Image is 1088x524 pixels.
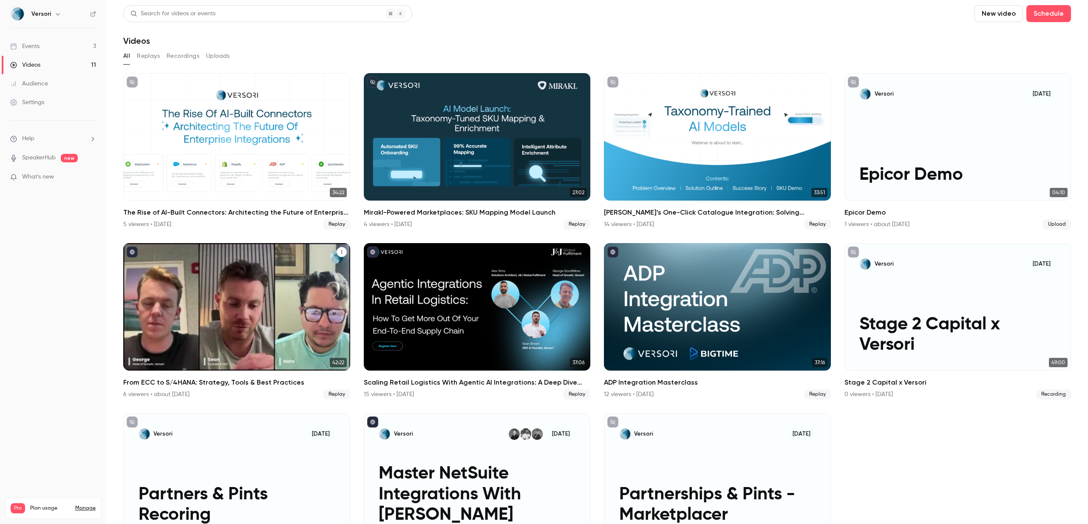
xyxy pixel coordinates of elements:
[844,243,1071,399] a: Stage 2 Capital x VersoriVersori[DATE]Stage 2 Capital x Versori49:00Stage 2 Capital x Versori0 vi...
[848,76,859,88] button: unpublished
[859,258,871,270] img: Stage 2 Capital x Versori
[22,153,56,162] a: SpeakerHub
[564,219,590,229] span: Replay
[848,246,859,258] button: unpublished
[367,416,378,428] button: published
[875,260,894,268] p: Versori
[619,428,631,440] img: Partnerships & Pints - Marketplacer
[604,390,654,399] div: 12 viewers • [DATE]
[547,428,575,440] span: [DATE]
[127,246,138,258] button: published
[844,243,1071,399] li: Stage 2 Capital x Versori
[1036,389,1071,399] span: Recording
[323,219,350,229] span: Replay
[153,430,173,438] p: Versori
[31,10,51,18] h6: Versori
[364,243,591,399] a: 37:06Scaling Retail Logistics With Agentic AI Integrations: A Deep Dive With J&J Global15 viewers...
[137,49,160,63] button: Replays
[123,36,150,46] h1: Videos
[509,428,520,440] img: George Goodfellow
[10,42,40,51] div: Events
[10,98,44,107] div: Settings
[844,390,893,399] div: 0 viewers • [DATE]
[1043,219,1071,229] span: Upload
[1028,88,1056,100] span: [DATE]
[604,73,831,229] li: Versori’s One-Click Catalogue Integration: Solving Marketplace Data Challenges at Scale
[61,154,78,162] span: new
[330,188,347,197] span: 34:22
[1026,5,1071,22] button: Schedule
[844,377,1071,388] h2: Stage 2 Capital x Versori
[123,207,350,218] h2: The Rise of AI-Built Connectors: Architecting the Future of Enterprise Integration
[859,165,1056,185] p: Epicor Demo
[11,503,25,513] span: Pro
[607,76,618,88] button: unpublished
[10,134,96,143] li: help-dropdown-opener
[206,49,230,63] button: Uploads
[130,9,215,18] div: Search for videos or events
[364,73,591,229] li: Mirakl-Powered Marketplaces: SKU Mapping Model Launch
[123,243,350,399] a: 42:22From ECC to S/4HANA: Strategy, Tools & Best Practices6 viewers • about [DATE]Replay
[844,207,1071,218] h2: Epicor Demo
[123,73,350,229] li: The Rise of AI-Built Connectors: Architecting the Future of Enterprise Integration
[139,428,150,440] img: Partners & Pints Recoring
[607,416,618,428] button: unpublished
[364,390,414,399] div: 15 viewers • [DATE]
[394,430,413,438] p: Versori
[570,188,587,197] span: 27:02
[123,377,350,388] h2: From ECC to S/4HANA: Strategy, Tools & Best Practices
[604,207,831,218] h2: [PERSON_NAME]’s One-Click Catalogue Integration: Solving Marketplace Data Challenges at Scale
[811,188,827,197] span: 33:51
[604,220,654,229] div: 14 viewers • [DATE]
[364,377,591,388] h2: Scaling Retail Logistics With Agentic AI Integrations: A Deep Dive With J&J Global
[127,76,138,88] button: unpublished
[123,243,350,399] li: From ECC to S/4HANA: Strategy, Tools & Best Practices
[520,428,532,440] img: Sean Brown
[10,79,48,88] div: Audience
[364,73,591,229] a: 27:02Mirakl-Powered Marketplaces: SKU Mapping Model Launch4 viewers • [DATE]Replay
[123,73,350,229] a: 34:22The Rise of AI-Built Connectors: Architecting the Future of Enterprise Integration5 viewers ...
[367,76,378,88] button: unpublished
[788,428,815,440] span: [DATE]
[634,430,653,438] p: Versori
[127,416,138,428] button: unpublished
[604,73,831,229] a: 33:51[PERSON_NAME]’s One-Click Catalogue Integration: Solving Marketplace Data Challenges at Scal...
[570,358,587,367] span: 37:06
[604,377,831,388] h2: ADP Integration Masterclass
[86,173,96,181] iframe: Noticeable Trigger
[844,220,909,229] div: 1 viewers • about [DATE]
[123,5,1071,519] section: Videos
[1028,258,1056,270] span: [DATE]
[11,7,24,21] img: Versori
[607,246,618,258] button: published
[123,390,190,399] div: 6 viewers • about [DATE]
[367,246,378,258] button: published
[532,428,543,440] img: Maureen Johnson
[875,90,894,98] p: Versori
[804,219,831,229] span: Replay
[30,505,70,512] span: Plan usage
[564,389,590,399] span: Replay
[379,428,390,440] img: Master NetSuite Integrations With Versori
[975,5,1023,22] button: New video
[22,173,54,181] span: What's new
[604,243,831,399] a: 37:16ADP Integration Masterclass12 viewers • [DATE]Replay
[75,505,96,512] a: Manage
[22,134,34,143] span: Help
[167,49,199,63] button: Recordings
[123,49,130,63] button: All
[859,314,1056,356] p: Stage 2 Capital x Versori
[10,61,40,69] div: Videos
[1050,188,1068,197] span: 04:10
[364,243,591,399] li: Scaling Retail Logistics With Agentic AI Integrations: A Deep Dive With J&J Global
[859,88,871,100] img: Epicor Demo
[307,428,334,440] span: [DATE]
[812,358,827,367] span: 37:16
[364,220,412,229] div: 4 viewers • [DATE]
[123,220,171,229] div: 5 viewers • [DATE]
[364,207,591,218] h2: Mirakl-Powered Marketplaces: SKU Mapping Model Launch
[844,73,1071,229] a: Epicor DemoVersori[DATE]Epicor Demo04:10Epicor Demo1 viewers • about [DATE]Upload
[1049,358,1068,367] span: 49:00
[330,358,347,367] span: 42:22
[604,243,831,399] li: ADP Integration Masterclass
